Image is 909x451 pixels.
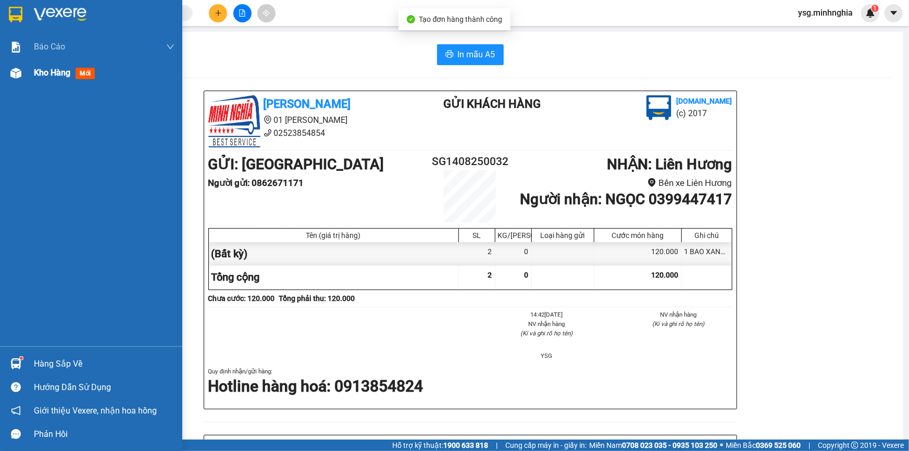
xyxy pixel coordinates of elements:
img: logo.jpg [208,95,260,147]
h2: SG1408250032 [427,153,514,170]
span: Miền Bắc [726,440,801,451]
span: file-add [239,9,246,17]
div: Quy định nhận/gửi hàng : [208,367,732,397]
li: Bến xe Liên Hương [514,176,732,190]
div: Ghi chú [684,231,729,240]
img: warehouse-icon [10,68,21,79]
b: Người nhận : NGỌC 0399447417 [520,191,732,208]
span: Tạo đơn hàng thành công [419,15,503,23]
img: icon-new-feature [866,8,875,18]
span: | [808,440,810,451]
li: 02523854854 [5,36,198,49]
i: (Kí và ghi rõ họ tên) [653,320,705,328]
span: Kho hàng [34,68,70,78]
b: Người gửi : 0862671171 [208,178,304,188]
span: Giới thiệu Vexere, nhận hoa hồng [34,404,157,417]
span: printer [445,50,454,60]
b: [DOMAIN_NAME] [677,97,732,105]
span: 0 [525,271,529,279]
div: Cước món hàng [597,231,679,240]
div: SL [462,231,492,240]
li: YSG [493,351,601,360]
div: 2 [459,242,495,266]
li: NV nhận hàng [625,310,732,319]
span: Cung cấp máy in - giấy in: [505,440,587,451]
span: 1 [873,5,877,12]
span: ysg.minhnghia [790,6,861,19]
sup: 1 [871,5,879,12]
img: logo-vxr [9,7,22,22]
img: warehouse-icon [10,358,21,369]
b: NHẬN : Liên Hương [607,156,732,173]
span: down [166,43,175,51]
button: plus [209,4,227,22]
span: 2 [488,271,492,279]
span: environment [647,178,656,187]
div: Tên (giá trị hàng) [211,231,456,240]
div: KG/[PERSON_NAME] [498,231,529,240]
img: logo.jpg [5,5,57,57]
li: NV nhận hàng [493,319,601,329]
button: printerIn mẫu A5 [437,44,504,65]
span: 120.000 [652,271,679,279]
span: copyright [851,442,858,449]
span: environment [60,25,68,33]
b: GỬI : [GEOGRAPHIC_DATA] [5,65,181,82]
button: file-add [233,4,252,22]
sup: 1 [20,357,23,360]
li: 01 [PERSON_NAME] [208,114,402,127]
b: Tổng phải thu: 120.000 [279,294,355,303]
b: GỬI : [GEOGRAPHIC_DATA] [208,156,384,173]
li: 14:42[DATE] [493,310,601,319]
span: In mẫu A5 [458,48,495,61]
strong: 1900 633 818 [443,441,488,449]
span: Báo cáo [34,40,65,53]
span: aim [263,9,270,17]
span: question-circle [11,382,21,392]
img: logo.jpg [646,95,671,120]
li: (c) 2017 [677,107,732,120]
div: 1 BAO XANH + 1 TH XỐP - CÂY CẢNH [682,242,732,266]
span: plus [215,9,222,17]
i: (Kí và ghi rõ họ tên) [520,330,572,337]
strong: Hotline hàng hoá: 0913854824 [208,377,424,395]
li: 01 [PERSON_NAME] [5,23,198,36]
span: Hỗ trợ kỹ thuật: [392,440,488,451]
span: ⚪️ [720,443,723,447]
div: 120.000 [594,242,682,266]
b: Gửi khách hàng [443,97,541,110]
strong: 0708 023 035 - 0935 103 250 [622,441,717,449]
div: 0 [495,242,532,266]
b: [PERSON_NAME] [60,7,147,20]
span: message [11,429,21,439]
div: Hướng dẫn sử dụng [34,380,175,395]
div: (Bất kỳ) [209,242,459,266]
span: environment [264,116,272,124]
span: phone [264,129,272,137]
b: [PERSON_NAME] [264,97,351,110]
span: mới [76,68,95,79]
span: notification [11,406,21,416]
button: aim [257,4,276,22]
span: check-circle [407,15,415,23]
strong: 0369 525 060 [756,441,801,449]
span: caret-down [889,8,899,18]
div: Phản hồi [34,427,175,442]
span: phone [60,38,68,46]
img: solution-icon [10,42,21,53]
div: Hàng sắp về [34,356,175,372]
div: Loại hàng gửi [534,231,591,240]
button: caret-down [885,4,903,22]
span: | [496,440,497,451]
li: 02523854854 [208,127,402,140]
span: Miền Nam [589,440,717,451]
b: Chưa cước : 120.000 [208,294,275,303]
span: Tổng cộng [211,271,260,283]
